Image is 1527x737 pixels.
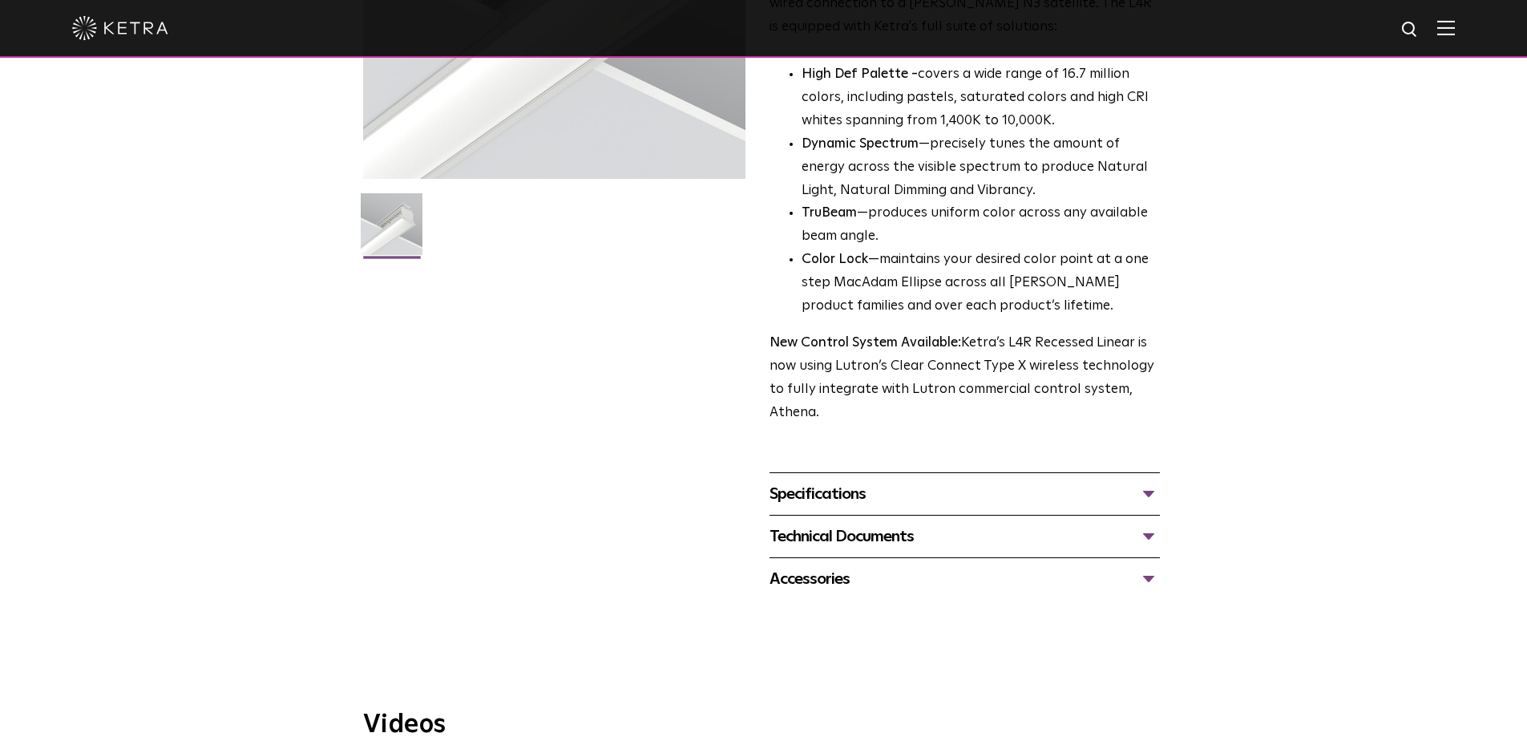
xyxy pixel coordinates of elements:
[770,524,1160,549] div: Technical Documents
[770,332,1160,425] p: Ketra’s L4R Recessed Linear is now using Lutron’s Clear Connect Type X wireless technology to ful...
[770,566,1160,592] div: Accessories
[802,202,1160,249] li: —produces uniform color across any available beam angle.
[361,193,422,267] img: L4R-2021-Web-Square
[72,16,168,40] img: ketra-logo-2019-white
[802,137,919,151] strong: Dynamic Spectrum
[802,249,1160,318] li: —maintains your desired color point at a one step MacAdam Ellipse across all [PERSON_NAME] produc...
[802,67,918,81] strong: High Def Palette -
[1400,20,1420,40] img: search icon
[770,336,961,350] strong: New Control System Available:
[802,253,868,266] strong: Color Lock
[1437,20,1455,35] img: Hamburger%20Nav.svg
[770,481,1160,507] div: Specifications
[802,63,1160,133] p: covers a wide range of 16.7 million colors, including pastels, saturated colors and high CRI whit...
[802,206,857,220] strong: TruBeam
[802,133,1160,203] li: —precisely tunes the amount of energy across the visible spectrum to produce Natural Light, Natur...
